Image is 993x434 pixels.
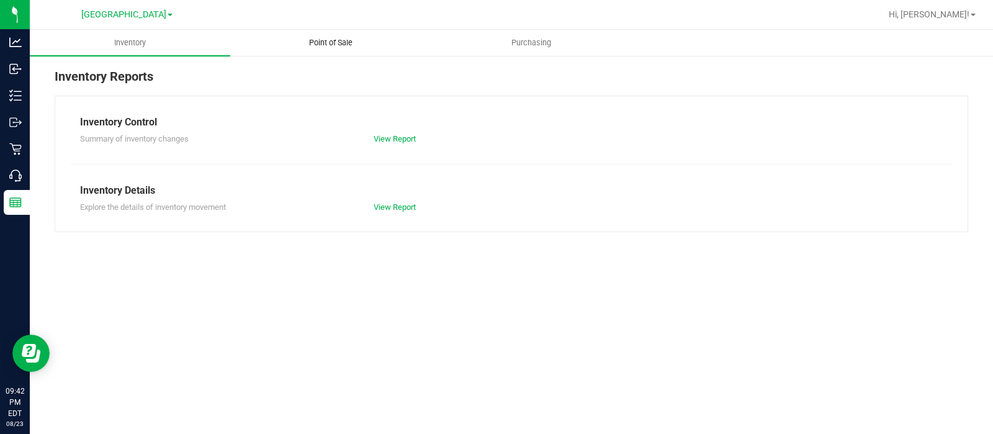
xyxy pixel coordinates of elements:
span: Point of Sale [292,37,369,48]
span: Summary of inventory changes [80,134,189,143]
span: Hi, [PERSON_NAME]! [889,9,969,19]
p: 09:42 PM EDT [6,386,24,419]
inline-svg: Inbound [9,63,22,75]
a: View Report [374,134,416,143]
div: Inventory Control [80,115,943,130]
span: Inventory [97,37,163,48]
iframe: Resource center [12,335,50,372]
inline-svg: Analytics [9,36,22,48]
div: Inventory Details [80,183,943,198]
a: Purchasing [431,30,631,56]
inline-svg: Retail [9,143,22,155]
a: Inventory [30,30,230,56]
span: Purchasing [495,37,568,48]
span: Explore the details of inventory movement [80,202,226,212]
inline-svg: Reports [9,196,22,209]
inline-svg: Outbound [9,116,22,129]
span: [GEOGRAPHIC_DATA] [81,9,166,20]
inline-svg: Call Center [9,170,22,182]
div: Inventory Reports [55,67,968,96]
p: 08/23 [6,419,24,428]
a: View Report [374,202,416,212]
inline-svg: Inventory [9,89,22,102]
a: Point of Sale [230,30,431,56]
